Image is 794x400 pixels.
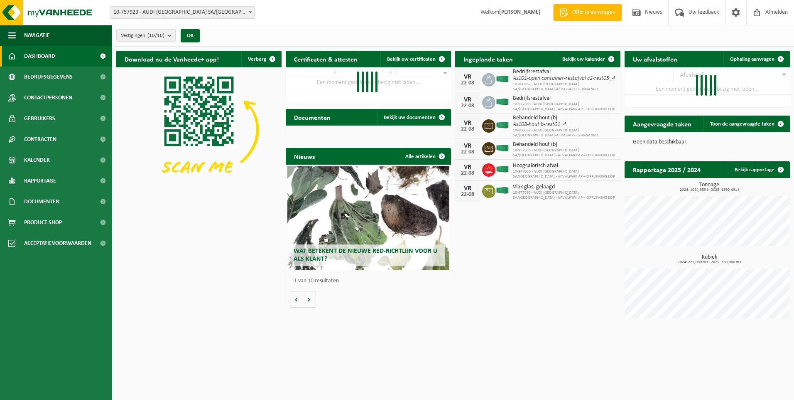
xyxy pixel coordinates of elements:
[499,9,541,15] strong: [PERSON_NAME]
[380,51,450,67] a: Bekijk uw certificaten
[513,190,616,200] span: 10-977035 - AUDI [GEOGRAPHIC_DATA] SA/[GEOGRAPHIC_DATA] - AFVALPARK AP – OPRUIMING EOP
[24,87,72,108] span: Contactpersonen
[294,248,437,262] span: Wat betekent de nieuwe RED-richtlijn voor u als klant?
[513,184,616,190] span: Vlak glas, gelaagd
[459,192,476,198] div: 22-08
[24,67,73,87] span: Bedrijfsgegevens
[495,121,510,129] img: HK-XC-40-GN-00
[513,69,616,75] span: Bedrijfsrestafval
[495,165,510,173] img: HK-XC-40-GN-00
[384,115,436,120] span: Bekijk uw documenten
[24,46,55,67] span: Dashboard
[459,170,476,176] div: 22-08
[629,260,790,264] span: 2024: 221,000 m3 - 2025: 350,000 m3
[24,233,91,254] span: Acceptatievoorwaarden
[459,103,476,109] div: 22-08
[181,29,200,42] button: OK
[513,128,616,138] span: 10-800652 - AUDI [GEOGRAPHIC_DATA] SA/[GEOGRAPHIC_DATA]-AFVALPARK C2-INGANG 1
[625,161,709,178] h2: Rapportage 2025 / 2024
[459,74,476,80] div: VR
[248,57,266,62] span: Verberg
[110,6,255,19] span: 10-757923 - AUDI BRUSSELS SA/NV - VORST
[495,98,510,106] img: HK-XC-40-GN-00
[625,51,686,67] h2: Uw afvalstoffen
[286,109,339,125] h2: Documenten
[513,141,616,148] span: Behandeld hout (b)
[513,163,616,169] span: Hoogcalorisch afval
[495,187,510,194] img: HK-XC-40-GN-00
[399,148,450,165] a: Alle artikelen
[24,150,50,170] span: Kalender
[513,95,616,102] span: Bedrijfsrestafval
[116,67,282,192] img: Download de VHEPlus App
[24,212,62,233] span: Product Shop
[286,51,366,67] h2: Certificaten & attesten
[513,148,616,158] span: 10-977035 - AUDI [GEOGRAPHIC_DATA] SA/[GEOGRAPHIC_DATA] - AFVALPARK AP – OPRUIMING EOP
[495,75,510,83] img: HK-XC-40-GN-00
[290,291,303,308] button: Vorige
[513,115,616,121] span: Behandeld hout (b)
[459,149,476,155] div: 22-08
[556,51,620,67] a: Bekijk uw kalender
[24,191,59,212] span: Documenten
[121,30,164,42] span: Vestigingen
[728,161,789,178] a: Bekijk rapportage
[459,143,476,149] div: VR
[294,278,447,284] p: 1 van 10 resultaten
[459,96,476,103] div: VR
[459,164,476,170] div: VR
[24,25,50,46] span: Navigatie
[513,121,566,128] i: As108-hout b-rest01_4
[703,116,789,132] a: Toon de aangevraagde taken
[241,51,281,67] button: Verberg
[513,75,615,81] i: As101-open container-restafval c2-rest05_4
[723,51,789,67] a: Ophaling aanvragen
[730,57,774,62] span: Ophaling aanvragen
[710,121,774,127] span: Toon de aangevraagde taken
[513,102,616,112] span: 10-977035 - AUDI [GEOGRAPHIC_DATA] SA/[GEOGRAPHIC_DATA] - AFVALPARK AP – OPRUIMING EOP
[459,120,476,126] div: VR
[147,33,164,38] count: (10/10)
[495,144,510,152] img: HK-XC-40-GN-00
[513,169,616,179] span: 10-977035 - AUDI [GEOGRAPHIC_DATA] SA/[GEOGRAPHIC_DATA] - AFVALPARK AP – OPRUIMING EOP
[116,51,227,67] h2: Download nu de Vanheede+ app!
[387,57,436,62] span: Bekijk uw certificaten
[629,254,790,264] h3: Kubiek
[625,116,700,132] h2: Aangevraagde taken
[286,148,323,164] h2: Nieuws
[553,4,622,21] a: Offerte aanvragen
[24,108,55,129] span: Gebruikers
[24,129,56,150] span: Contracten
[455,51,521,67] h2: Ingeplande taken
[24,170,56,191] span: Rapportage
[570,8,618,17] span: Offerte aanvragen
[629,182,790,192] h3: Tonnage
[459,126,476,132] div: 22-08
[110,7,255,18] span: 10-757923 - AUDI BRUSSELS SA/NV - VORST
[629,188,790,192] span: 2024: 1024,353 t - 2025: 1360,491 t
[513,82,616,92] span: 10-800652 - AUDI [GEOGRAPHIC_DATA] SA/[GEOGRAPHIC_DATA]-AFVALPARK C2-INGANG 1
[562,57,605,62] span: Bekijk uw kalender
[116,29,176,42] button: Vestigingen(10/10)
[459,185,476,192] div: VR
[633,139,782,145] p: Geen data beschikbaar.
[377,109,450,126] a: Bekijk uw documenten
[287,166,449,270] a: Wat betekent de nieuwe RED-richtlijn voor u als klant?
[303,291,316,308] button: Volgende
[459,80,476,86] div: 22-08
